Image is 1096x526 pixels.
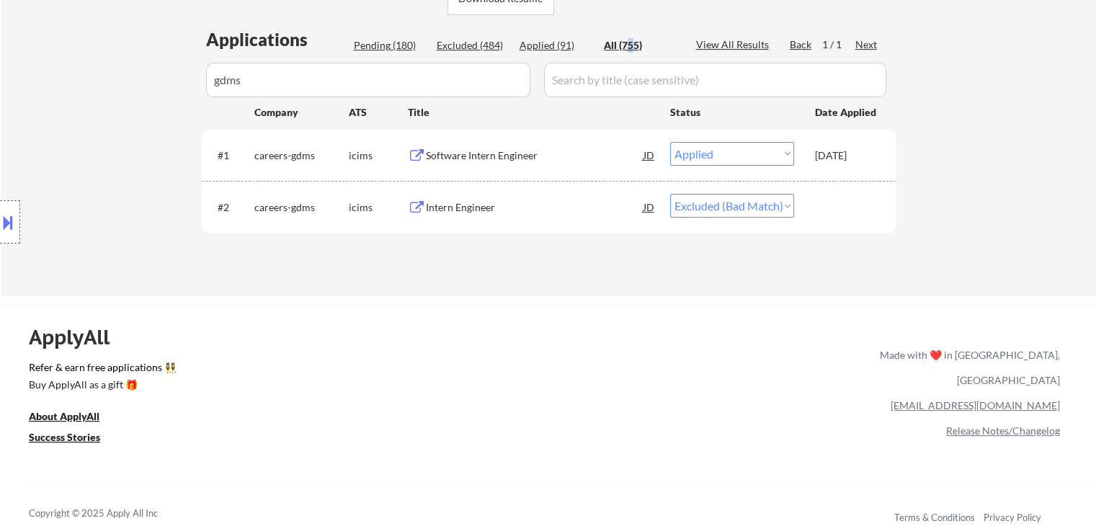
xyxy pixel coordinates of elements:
[354,38,426,53] div: Pending (180)
[946,424,1060,437] a: Release Notes/Changelog
[206,31,349,48] div: Applications
[29,409,120,427] a: About ApplyAll
[790,37,813,52] div: Back
[408,105,656,120] div: Title
[29,507,195,521] div: Copyright © 2025 Apply All Inc
[520,38,592,53] div: Applied (91)
[349,105,408,120] div: ATS
[894,512,975,523] a: Terms & Conditions
[855,37,878,52] div: Next
[984,512,1041,523] a: Privacy Policy
[544,63,886,97] input: Search by title (case sensitive)
[29,410,99,422] u: About ApplyAll
[815,148,878,163] div: [DATE]
[696,37,773,52] div: View All Results
[604,38,676,53] div: All (755)
[426,200,643,215] div: Intern Engineer
[29,378,173,396] a: Buy ApplyAll as a gift 🎁
[254,200,349,215] div: careers-gdms
[670,99,794,125] div: Status
[426,148,643,163] div: Software Intern Engineer
[254,148,349,163] div: careers-gdms
[254,105,349,120] div: Company
[891,399,1060,411] a: [EMAIL_ADDRESS][DOMAIN_NAME]
[29,430,120,448] a: Success Stories
[437,38,509,53] div: Excluded (484)
[349,200,408,215] div: icims
[815,105,878,120] div: Date Applied
[642,194,656,220] div: JD
[822,37,855,52] div: 1 / 1
[29,431,100,443] u: Success Stories
[642,142,656,168] div: JD
[206,63,530,97] input: Search by company (case sensitive)
[29,380,173,390] div: Buy ApplyAll as a gift 🎁
[874,342,1060,393] div: Made with ❤️ in [GEOGRAPHIC_DATA], [GEOGRAPHIC_DATA]
[29,362,579,378] a: Refer & earn free applications 👯‍♀️
[349,148,408,163] div: icims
